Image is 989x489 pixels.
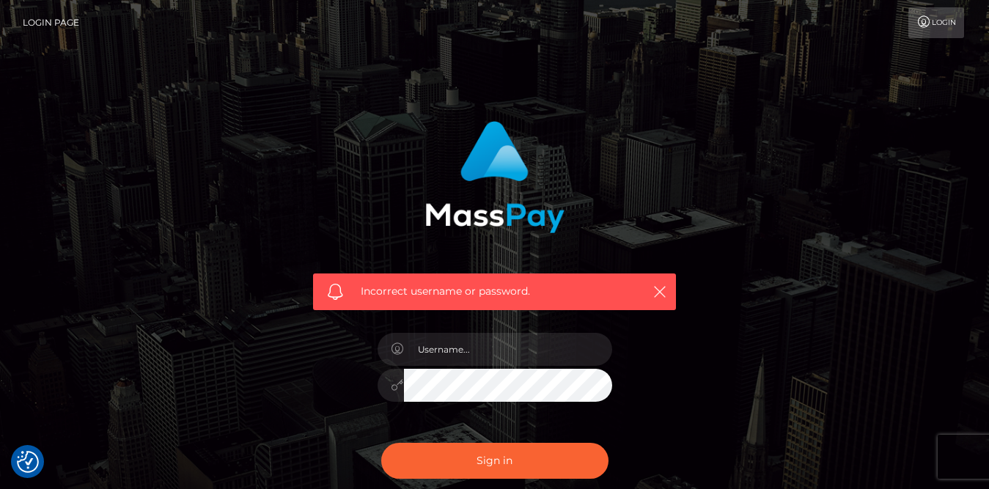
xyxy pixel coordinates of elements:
a: Login [908,7,964,38]
span: Incorrect username or password. [361,284,628,299]
input: Username... [404,333,612,366]
button: Sign in [381,443,609,479]
button: Consent Preferences [17,451,39,473]
img: MassPay Login [425,121,565,233]
a: Login Page [23,7,79,38]
img: Revisit consent button [17,451,39,473]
